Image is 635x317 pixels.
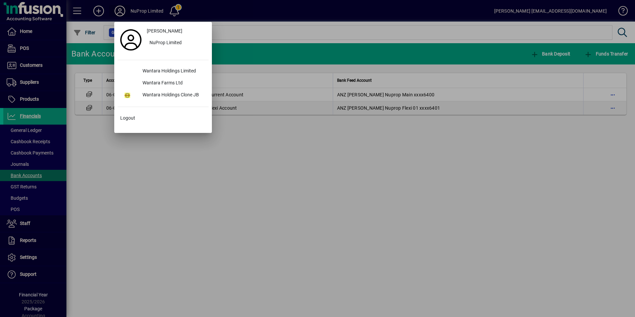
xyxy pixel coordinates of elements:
a: [PERSON_NAME] [144,25,209,37]
button: Wantara Holdings Limited [118,65,209,77]
div: Wantara Holdings Clone JB [137,89,209,101]
a: Profile [118,34,144,46]
div: Wantara Farms Ltd [137,77,209,89]
button: Wantara Holdings Clone JB [118,89,209,101]
button: NuProp Limited [144,37,209,49]
span: [PERSON_NAME] [147,28,182,35]
span: Logout [120,115,135,122]
button: Wantara Farms Ltd [118,77,209,89]
div: Wantara Holdings Limited [137,65,209,77]
button: Logout [118,112,209,124]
